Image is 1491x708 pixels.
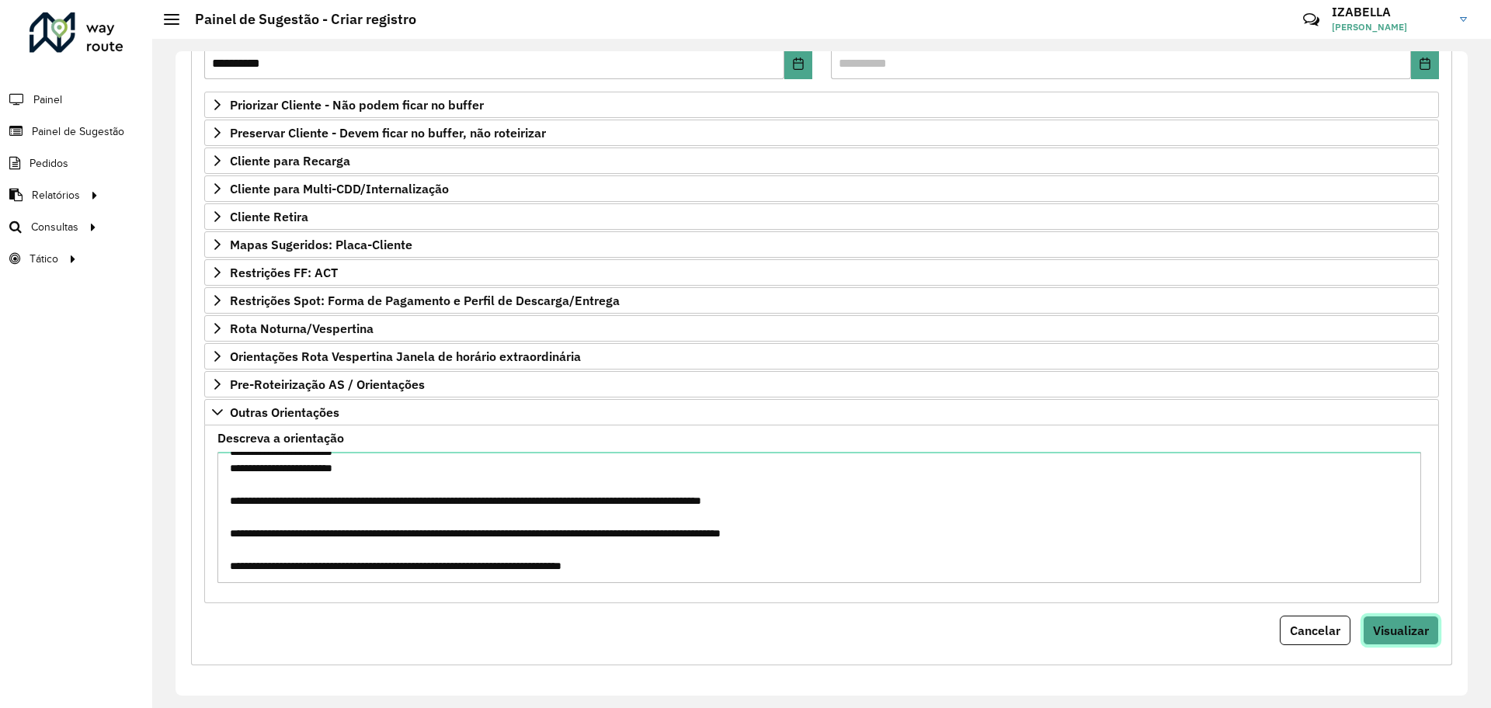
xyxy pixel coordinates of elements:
[230,266,338,279] span: Restrições FF: ACT
[230,99,484,111] span: Priorizar Cliente - Não podem ficar no buffer
[204,315,1439,342] a: Rota Noturna/Vespertina
[204,425,1439,603] div: Outras Orientações
[230,238,412,251] span: Mapas Sugeridos: Placa-Cliente
[204,287,1439,314] a: Restrições Spot: Forma de Pagamento e Perfil de Descarga/Entrega
[1290,623,1340,638] span: Cancelar
[31,219,78,235] span: Consultas
[204,371,1439,397] a: Pre-Roteirização AS / Orientações
[1373,623,1429,638] span: Visualizar
[30,155,68,172] span: Pedidos
[230,406,339,418] span: Outras Orientações
[230,294,620,307] span: Restrições Spot: Forma de Pagamento e Perfil de Descarga/Entrega
[204,259,1439,286] a: Restrições FF: ACT
[204,399,1439,425] a: Outras Orientações
[204,231,1439,258] a: Mapas Sugeridos: Placa-Cliente
[1332,5,1448,19] h3: IZABELLA
[1280,616,1350,645] button: Cancelar
[230,182,449,195] span: Cliente para Multi-CDD/Internalização
[1332,20,1448,34] span: [PERSON_NAME]
[30,251,58,267] span: Tático
[230,210,308,223] span: Cliente Retira
[179,11,416,28] h2: Painel de Sugestão - Criar registro
[204,120,1439,146] a: Preservar Cliente - Devem ficar no buffer, não roteirizar
[1411,48,1439,79] button: Choose Date
[204,175,1439,202] a: Cliente para Multi-CDD/Internalização
[230,378,425,390] span: Pre-Roteirização AS / Orientações
[32,123,124,140] span: Painel de Sugestão
[204,203,1439,230] a: Cliente Retira
[784,48,812,79] button: Choose Date
[230,350,581,363] span: Orientações Rota Vespertina Janela de horário extraordinária
[32,187,80,203] span: Relatórios
[204,343,1439,370] a: Orientações Rota Vespertina Janela de horário extraordinária
[230,154,350,167] span: Cliente para Recarga
[204,92,1439,118] a: Priorizar Cliente - Não podem ficar no buffer
[204,147,1439,174] a: Cliente para Recarga
[230,127,546,139] span: Preservar Cliente - Devem ficar no buffer, não roteirizar
[217,429,344,447] label: Descreva a orientação
[1295,3,1328,36] a: Contato Rápido
[33,92,62,108] span: Painel
[1363,616,1439,645] button: Visualizar
[230,322,374,335] span: Rota Noturna/Vespertina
